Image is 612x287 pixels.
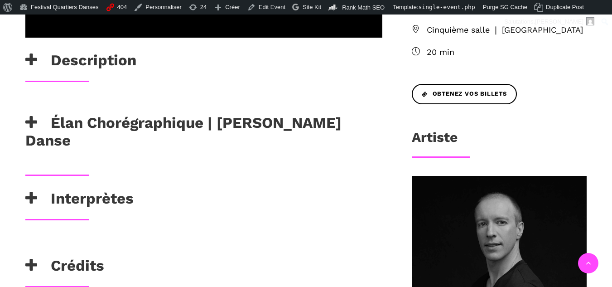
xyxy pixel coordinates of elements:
[501,15,598,29] a: Salutations,
[427,46,587,59] span: 20 min
[25,114,382,150] h3: Élan Chorégraphique | [PERSON_NAME] Danse
[427,24,587,37] span: Cinquième salle ❘ [GEOGRAPHIC_DATA]
[422,89,507,99] span: Obtenez vos billets
[303,4,321,10] span: Site Kit
[342,4,385,11] span: Rank Math SEO
[535,18,583,25] span: [PERSON_NAME]
[25,190,134,212] h3: Interprètes
[412,129,458,152] h3: Artiste
[419,4,475,10] span: single-event.php
[25,51,136,74] h3: Description
[412,84,517,104] a: Obtenez vos billets
[25,257,104,279] h3: Crédits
